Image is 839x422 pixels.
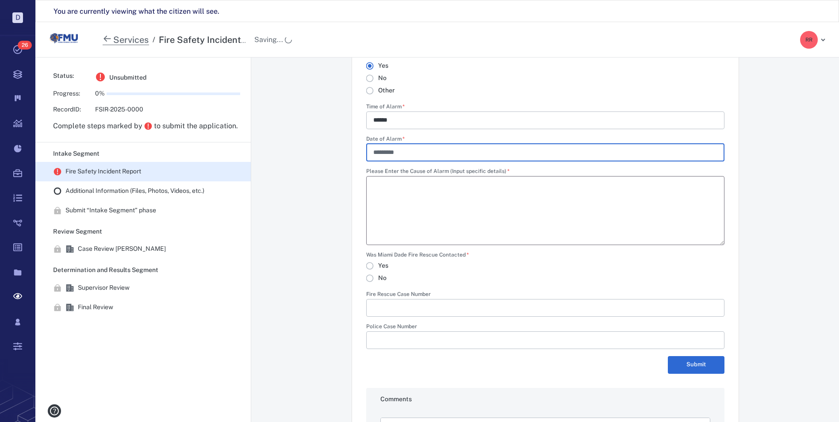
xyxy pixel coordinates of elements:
button: Submit [668,356,724,374]
div: Saving... [254,35,283,45]
p: Determination and Results Segment [53,266,244,275]
h6: / [153,35,155,45]
div: Submit “ Intake Segment ” phase [65,206,156,215]
div: Progress: [53,89,81,98]
div: R R [800,31,818,49]
label: Please Enter the Cause of Alarm (Input specific details) [366,169,724,176]
div: Fire Safety Incident Report [159,35,272,45]
p: Intake Segment [53,150,244,158]
div: Final Review [78,303,113,312]
div: Case Review [PERSON_NAME] [78,245,166,253]
p: Comments [380,395,412,404]
span: Yes [378,61,388,70]
p: FSIR-2025-0000 [95,105,240,114]
button: RR [800,31,828,49]
div: Status: [53,72,81,82]
div: Record ID: [53,105,81,114]
span: Yes [378,261,388,270]
div: Additional Information (Files, Photos, Videos, etc.) [65,187,204,196]
span: No [378,74,387,83]
span: 26 [18,41,32,50]
span: No [378,274,387,283]
div: Fire Rescue Case Number [366,299,724,317]
div: Police Case Number [366,331,724,349]
label: Police Case Number [366,324,724,331]
div: Fire Safety Incident Report [65,167,141,176]
span: Unsubmitted [109,73,146,82]
div: Complete steps marked by to submit the application. [53,121,238,131]
div: Supervisor Review [78,284,130,292]
p: D [12,12,23,23]
div: Time of Alarm [366,111,724,129]
p: Review Segment [53,227,244,236]
span: Help [20,6,38,14]
label: Was Miami Dade Fire Rescue Contacted [366,252,469,260]
body: Rich Text Area. Press ALT-0 for help. [7,7,322,15]
h1: Services [103,35,149,45]
img: Florida Memorial University logo [50,24,78,53]
a: Go home [50,24,78,56]
label: Date of Alarm [366,136,724,144]
label: Time of Alarm [366,104,724,111]
span: Other [378,86,395,95]
label: Fire Rescue Case Number [366,292,724,299]
div: Date of Alarm [366,144,724,161]
button: help [44,401,65,421]
nav: breadcrumb [103,34,247,46]
p: 0 % [95,89,105,98]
